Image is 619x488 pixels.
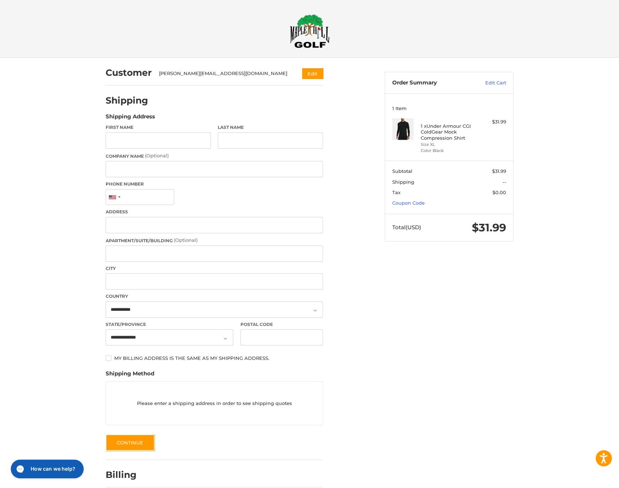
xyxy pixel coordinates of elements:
[106,321,233,328] label: State/Province
[240,321,323,328] label: Postal Code
[472,221,506,234] span: $31.99
[392,168,412,174] span: Subtotal
[106,95,148,106] h2: Shipping
[106,113,155,124] legend: Shipping Address
[560,469,619,488] iframe: Google Customer Reviews
[421,123,476,141] h4: 1 x Under Armour CGI ColdGear Mock Compression Shirt
[392,200,425,206] a: Coupon Code
[159,70,288,77] div: [PERSON_NAME][EMAIL_ADDRESS][DOMAIN_NAME]
[174,237,198,243] small: (Optional)
[7,457,86,481] iframe: Gorgias live chat messenger
[492,168,506,174] span: $31.99
[106,67,152,78] h2: Customer
[478,118,506,126] div: $31.99
[106,189,123,205] div: United States: +1
[106,124,211,131] label: First Name
[106,152,323,160] label: Company Name
[106,181,323,187] label: Phone Number
[503,179,506,185] span: --
[392,79,470,87] h3: Order Summary
[421,148,476,154] li: Color Black
[392,105,506,111] h3: 1 Item
[421,141,476,148] li: Size XL
[106,396,323,410] p: Please enter a shipping address in order to see shipping quotes
[106,293,323,300] label: Country
[106,469,148,480] h2: Billing
[106,355,323,361] label: My billing address is the same as my shipping address.
[106,237,323,244] label: Apartment/Suite/Building
[106,209,323,215] label: Address
[290,14,330,48] img: Maple Hill Golf
[145,153,169,158] small: (Optional)
[106,434,155,451] button: Continue
[106,370,154,381] legend: Shipping Method
[218,124,323,131] label: Last Name
[470,79,506,87] a: Edit Cart
[392,224,421,231] span: Total (USD)
[302,68,323,79] button: Edit
[392,189,401,195] span: Tax
[106,265,323,272] label: City
[392,179,414,185] span: Shipping
[492,189,506,195] span: $0.00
